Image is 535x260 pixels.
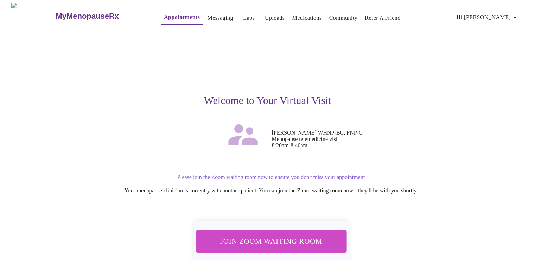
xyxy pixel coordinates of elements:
button: Join Zoom Waiting Room [196,230,346,252]
button: Labs [238,11,260,25]
a: Labs [243,13,255,23]
button: Community [326,11,361,25]
p: Please join the Zoom waiting room now to ensure you don't miss your appointment [58,174,484,180]
button: Refer a Friend [362,11,403,25]
p: Your menopause clinician is currently with another patient. You can join the Zoom waiting room no... [58,187,484,194]
button: Appointments [161,10,203,25]
span: Hi [PERSON_NAME] [457,12,519,22]
a: Community [329,13,358,23]
a: Refer a Friend [365,13,401,23]
span: Join Zoom Waiting Room [205,235,337,248]
a: Appointments [164,12,200,22]
button: Hi [PERSON_NAME] [454,10,522,24]
a: MyMenopauseRx [55,4,147,29]
img: MyMenopauseRx Logo [11,3,55,29]
h3: Welcome to Your Virtual Visit [51,94,484,106]
a: Messaging [207,13,233,23]
a: Uploads [265,13,285,23]
button: Medications [289,11,324,25]
button: Messaging [204,11,236,25]
p: [PERSON_NAME] WHNP-BC, FNP-C Menopause telemedicine visit 8:20am - 8:40am [272,130,484,149]
button: Uploads [262,11,288,25]
h3: MyMenopauseRx [56,12,119,21]
a: Medications [292,13,321,23]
